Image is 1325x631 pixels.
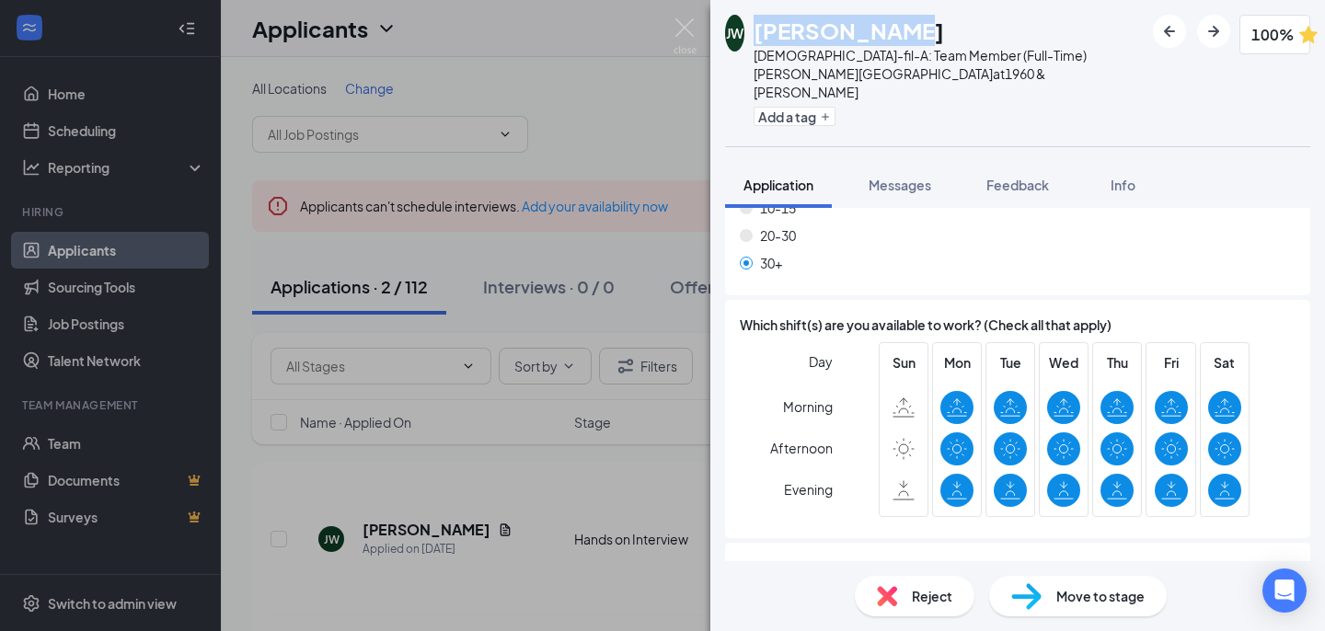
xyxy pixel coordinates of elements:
[994,352,1027,373] span: Tue
[1197,15,1230,48] button: ArrowRight
[726,24,743,42] div: JW
[1262,568,1307,613] div: Open Intercom Messenger
[770,431,833,465] span: Afternoon
[809,351,833,372] span: Day
[1056,586,1145,606] span: Move to stage
[760,253,782,273] span: 30+
[740,557,1181,578] span: If selected to work at [DEMOGRAPHIC_DATA]-fil-A, when can you start?
[1158,20,1181,42] svg: ArrowLeftNew
[760,198,796,218] span: 10-15
[743,177,813,193] span: Application
[887,352,920,373] span: Sun
[754,46,1144,101] div: [DEMOGRAPHIC_DATA]-fil-A: Team Member (Full-Time) [PERSON_NAME][GEOGRAPHIC_DATA] at 1960 & [PERSO...
[783,390,833,423] span: Morning
[1203,20,1225,42] svg: ArrowRight
[1111,177,1135,193] span: Info
[754,107,835,126] button: PlusAdd a tag
[940,352,974,373] span: Mon
[986,177,1049,193] span: Feedback
[1251,23,1294,46] span: 100%
[1208,352,1241,373] span: Sat
[784,473,833,506] span: Evening
[760,225,796,246] span: 20-30
[912,586,952,606] span: Reject
[1047,352,1080,373] span: Wed
[754,15,944,46] h1: [PERSON_NAME]
[1100,352,1134,373] span: Thu
[869,177,931,193] span: Messages
[1153,15,1186,48] button: ArrowLeftNew
[1155,352,1188,373] span: Fri
[820,111,831,122] svg: Plus
[740,315,1112,335] span: Which shift(s) are you available to work? (Check all that apply)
